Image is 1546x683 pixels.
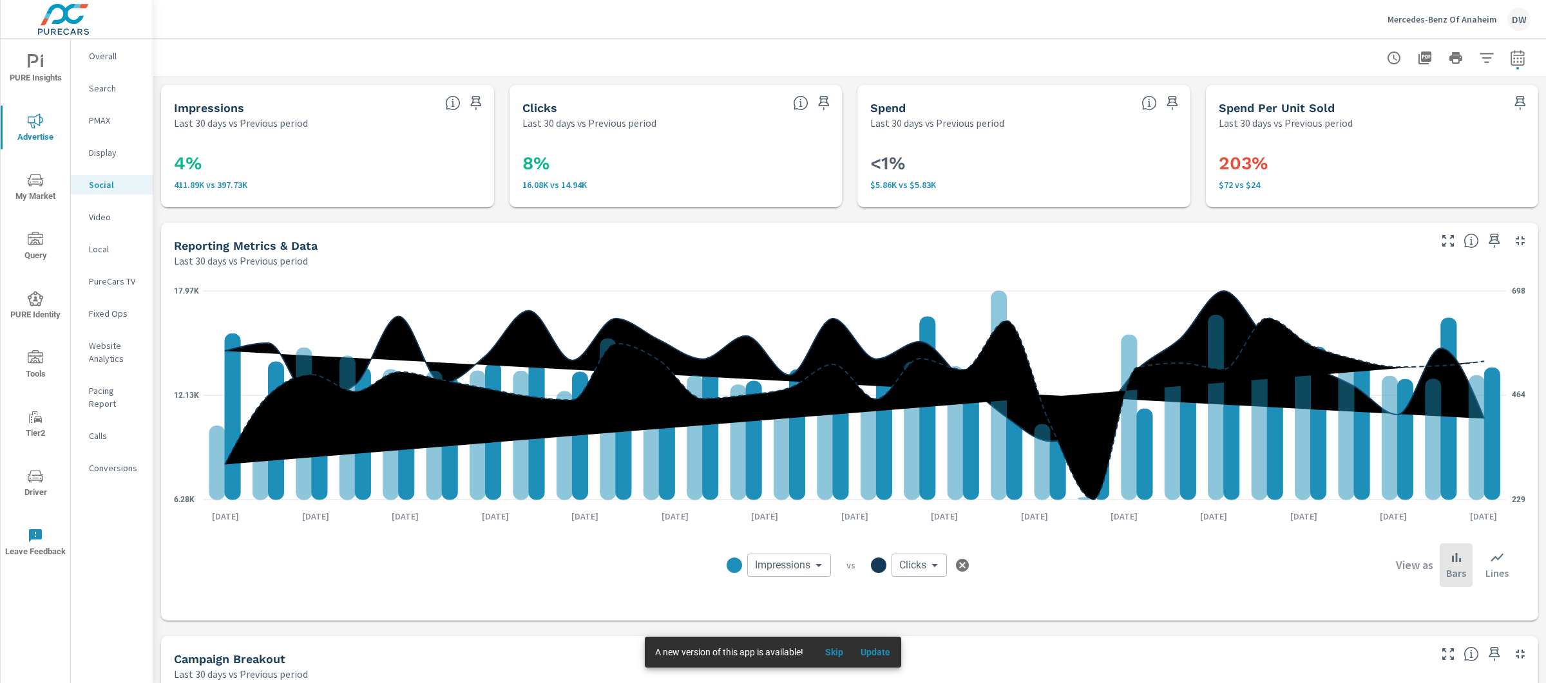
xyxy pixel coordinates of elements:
[89,114,142,127] p: PMAX
[1219,153,1526,174] h3: 203%
[855,642,896,662] button: Update
[814,93,834,113] span: Save this to your personalized report
[174,666,308,682] p: Last 30 days vs Previous period
[1464,233,1479,248] span: Understand Social data over time and see how metrics compare to each other.
[922,510,967,523] p: [DATE]
[522,180,830,190] p: 16,084 vs 14,935
[5,528,66,559] span: Leave Feedback
[655,647,803,657] span: A new version of this app is available!
[1443,45,1469,71] button: Print Report
[1219,101,1335,115] h5: Spend Per Unit Sold
[71,79,153,98] div: Search
[1446,565,1466,581] p: Bars
[899,559,926,572] span: Clicks
[445,95,461,111] span: The number of times an ad was shown on your behalf.
[383,510,428,523] p: [DATE]
[1371,510,1416,523] p: [DATE]
[1396,559,1433,572] h6: View as
[1438,644,1458,664] button: Make Fullscreen
[473,510,518,523] p: [DATE]
[870,180,1178,190] p: $5,865 vs $5,828
[174,253,308,268] p: Last 30 days vs Previous period
[1438,230,1458,251] button: Make Fullscreen
[5,350,66,382] span: Tools
[1162,93,1183,113] span: Save this to your personalized report
[5,409,66,441] span: Tier2
[1281,510,1326,523] p: [DATE]
[1102,510,1147,523] p: [DATE]
[1461,510,1506,523] p: [DATE]
[5,173,66,204] span: My Market
[1388,14,1497,25] p: Mercedes-Benz Of Anaheim
[1474,45,1500,71] button: Apply Filters
[1219,115,1353,131] p: Last 30 days vs Previous period
[892,554,947,577] div: Clicks
[1512,390,1525,399] text: 464
[203,510,248,523] p: [DATE]
[870,153,1178,174] h3: <1%
[89,384,142,410] p: Pacing Report
[522,115,656,131] p: Last 30 days vs Previous period
[1484,644,1505,664] span: Save this to your personalized report
[293,510,338,523] p: [DATE]
[174,180,481,190] p: 411,888 vs 397,731
[1510,93,1531,113] span: Save this to your personalized report
[71,143,153,162] div: Display
[89,307,142,320] p: Fixed Ops
[89,146,142,159] p: Display
[71,381,153,413] div: Pacing Report
[174,652,285,666] h5: Campaign Breakout
[1507,8,1531,31] div: DW
[814,642,855,662] button: Skip
[832,510,877,523] p: [DATE]
[831,559,871,571] p: vs
[466,93,486,113] span: Save this to your personalized report
[653,510,698,523] p: [DATE]
[71,175,153,194] div: Social
[870,101,906,115] h5: Spend
[174,286,199,295] text: 17.97K
[71,426,153,445] div: Calls
[71,46,153,66] div: Overall
[1141,95,1157,111] span: The amount of money spent on advertising during the period.
[89,50,142,62] p: Overall
[1012,510,1057,523] p: [DATE]
[793,95,808,111] span: The number of times an ad was clicked by a consumer.
[870,115,1004,131] p: Last 30 days vs Previous period
[89,462,142,474] p: Conversions
[89,429,142,442] p: Calls
[5,113,66,145] span: Advertise
[174,495,195,504] text: 6.28K
[1512,286,1525,295] text: 698
[755,559,810,572] span: Impressions
[5,291,66,323] span: PURE Identity
[747,554,831,577] div: Impressions
[71,111,153,130] div: PMAX
[71,272,153,291] div: PureCars TV
[522,101,557,115] h5: Clicks
[89,82,142,95] p: Search
[742,510,787,523] p: [DATE]
[71,458,153,478] div: Conversions
[1485,565,1509,581] p: Lines
[71,336,153,368] div: Website Analytics
[89,275,142,288] p: PureCars TV
[71,304,153,323] div: Fixed Ops
[71,207,153,227] div: Video
[1464,646,1479,662] span: This is a summary of Social performance results by campaign. Each column can be sorted.
[1505,45,1531,71] button: Select Date Range
[174,101,244,115] h5: Impressions
[89,243,142,256] p: Local
[1510,230,1531,251] button: Minimize Widget
[174,153,481,174] h3: 4%
[174,115,308,131] p: Last 30 days vs Previous period
[89,211,142,223] p: Video
[860,646,891,658] span: Update
[819,646,850,658] span: Skip
[71,239,153,259] div: Local
[522,153,830,174] h3: 8%
[1412,45,1438,71] button: "Export Report to PDF"
[174,391,199,400] text: 12.13K
[1219,180,1526,190] p: $72 vs $24
[89,178,142,191] p: Social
